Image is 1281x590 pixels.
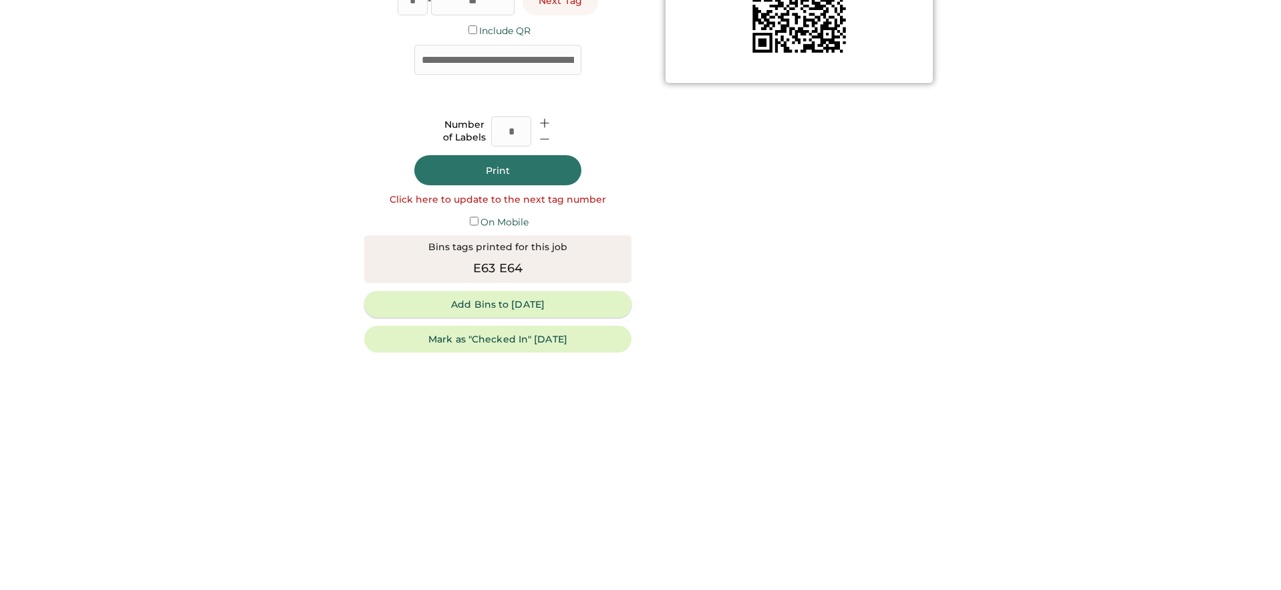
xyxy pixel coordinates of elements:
[443,118,486,144] div: Number of Labels
[364,326,631,353] button: Mark as "Checked In" [DATE]
[479,25,531,37] label: Include QR
[480,216,529,228] label: On Mobile
[364,291,631,318] button: Add Bins to [DATE]
[390,193,606,207] div: Click here to update to the next tag number
[428,241,567,254] div: Bins tags printed for this job
[414,155,581,185] button: Print
[473,260,523,278] div: E63 E64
